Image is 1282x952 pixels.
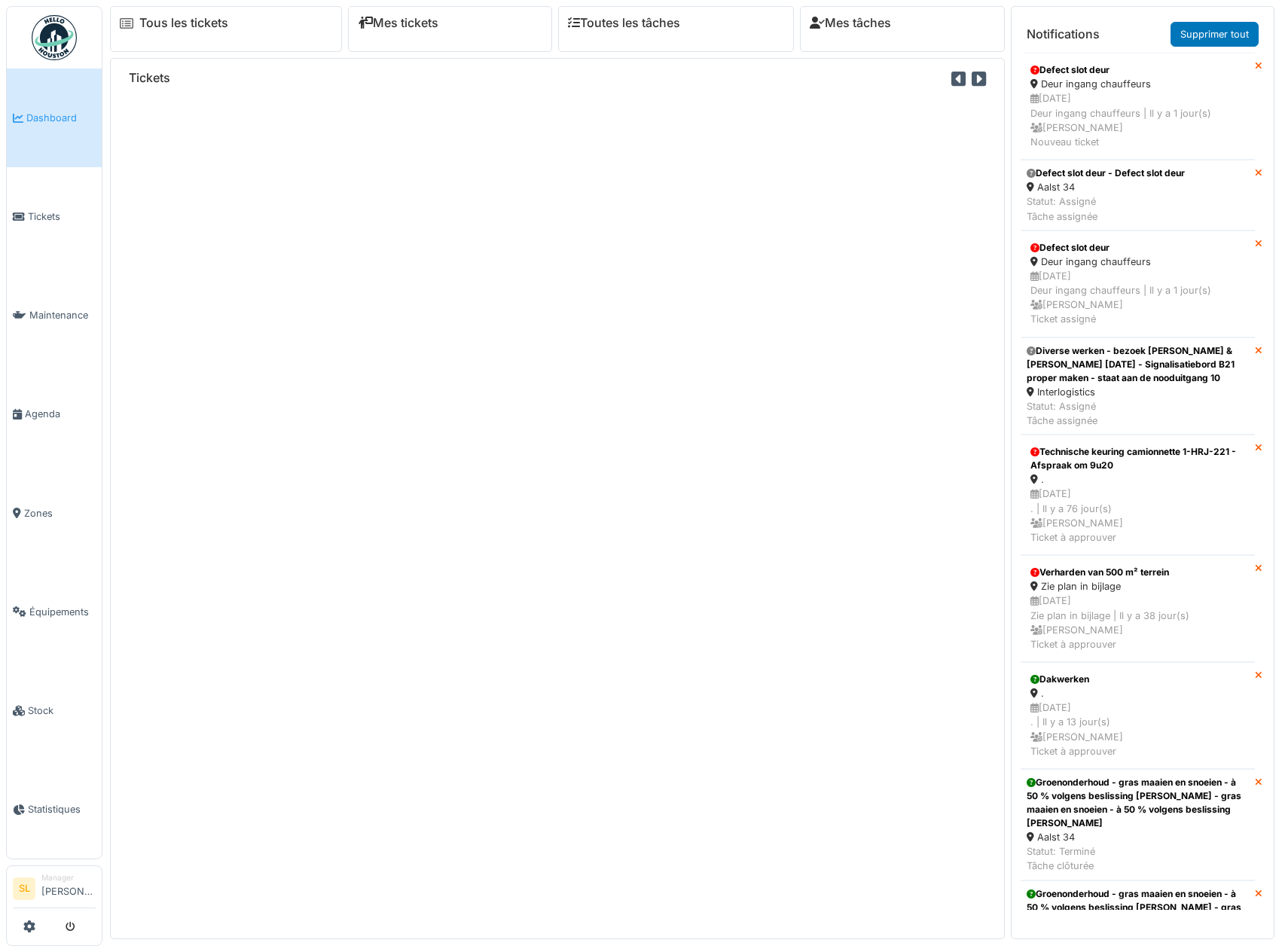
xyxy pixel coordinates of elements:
a: Toutes les tâches [568,16,680,30]
a: Defect slot deur Deur ingang chauffeurs [DATE]Deur ingang chauffeurs | Il y a 1 jour(s) [PERSON_N... [1021,230,1255,337]
span: Maintenance [29,308,96,322]
span: Tickets [28,209,96,224]
a: Tickets [7,167,102,266]
div: Deur ingang chauffeurs [1030,77,1245,91]
div: Statut: Assigné Tâche assignée [1027,194,1185,223]
div: [DATE] . | Il y a 76 jour(s) [PERSON_NAME] Ticket à approuver [1030,487,1245,545]
div: . [1030,472,1245,487]
a: Verharden van 500 m² terrein Zie plan in bijlage [DATE]Zie plan in bijlage | Il y a 38 jour(s) [P... [1021,555,1255,662]
a: Defect slot deur Deur ingang chauffeurs [DATE]Deur ingang chauffeurs | Il y a 1 jour(s) [PERSON_N... [1021,53,1255,160]
li: [PERSON_NAME] [41,872,96,905]
a: Équipements [7,563,102,661]
a: Maintenance [7,266,102,365]
div: Dakwerken [1030,673,1245,686]
div: Defect slot deur - Defect slot deur [1027,166,1185,180]
div: . [1030,686,1245,700]
a: Zones [7,464,102,563]
a: Supprimer tout [1171,22,1259,47]
div: Aalst 34 [1027,830,1249,844]
div: Statut: Assigné Tâche assignée [1027,399,1249,428]
span: Dashboard [26,111,96,125]
a: Agenda [7,365,102,463]
a: Technische keuring camionnette 1-HRJ-221 - Afspraak om 9u20 . [DATE]. | Il y a 76 jour(s) [PERSON... [1021,435,1255,555]
div: [DATE] Deur ingang chauffeurs | Il y a 1 jour(s) [PERSON_NAME] Ticket assigné [1030,269,1245,327]
h6: Tickets [129,71,170,85]
div: Zie plan in bijlage [1030,579,1245,593]
div: Interlogistics [1027,385,1249,399]
h6: Notifications [1027,27,1100,41]
div: [DATE] Zie plan in bijlage | Il y a 38 jour(s) [PERSON_NAME] Ticket à approuver [1030,593,1245,651]
div: Groenonderhoud - gras maaien en snoeien - à 50 % volgens beslissing [PERSON_NAME] - gras maaien e... [1027,776,1249,830]
a: Statistiques [7,760,102,859]
span: Équipements [29,605,96,619]
div: Verharden van 500 m² terrein [1030,566,1245,579]
div: Technische keuring camionnette 1-HRJ-221 - Afspraak om 9u20 [1030,445,1245,472]
a: Defect slot deur - Defect slot deur Aalst 34 Statut: AssignéTâche assignée [1021,160,1255,230]
div: Groenonderhoud - gras maaien en snoeien - à 50 % volgens beslissing [PERSON_NAME] - gras maaien e... [1027,887,1249,941]
span: Statistiques [28,802,96,816]
div: Diverse werken - bezoek [PERSON_NAME] & [PERSON_NAME] [DATE] - Signalisatiebord B21 proper maken ... [1027,344,1249,385]
div: [DATE] . | Il y a 13 jour(s) [PERSON_NAME] Ticket à approuver [1030,700,1245,758]
span: Zones [24,506,96,520]
div: Defect slot deur [1030,241,1245,255]
div: Manager [41,872,96,883]
a: Groenonderhoud - gras maaien en snoeien - à 50 % volgens beslissing [PERSON_NAME] - gras maaien e... [1021,769,1255,880]
a: Mes tâches [810,16,891,30]
a: Diverse werken - bezoek [PERSON_NAME] & [PERSON_NAME] [DATE] - Signalisatiebord B21 proper maken ... [1021,337,1255,435]
a: Dashboard [7,69,102,167]
a: Tous les tickets [139,16,228,30]
div: [DATE] Deur ingang chauffeurs | Il y a 1 jour(s) [PERSON_NAME] Nouveau ticket [1030,91,1245,149]
div: Statut: Terminé Tâche clôturée [1027,844,1249,873]
span: Agenda [25,407,96,421]
div: Deur ingang chauffeurs [1030,255,1245,269]
a: Mes tickets [358,16,438,30]
span: Stock [28,703,96,718]
div: Aalst 34 [1027,180,1185,194]
li: SL [13,877,35,900]
a: Stock [7,661,102,760]
a: SL Manager[PERSON_NAME] [13,872,96,908]
div: Defect slot deur [1030,63,1245,77]
a: Dakwerken . [DATE]. | Il y a 13 jour(s) [PERSON_NAME]Ticket à approuver [1021,662,1255,769]
img: Badge_color-CXgf-gQk.svg [32,15,77,60]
